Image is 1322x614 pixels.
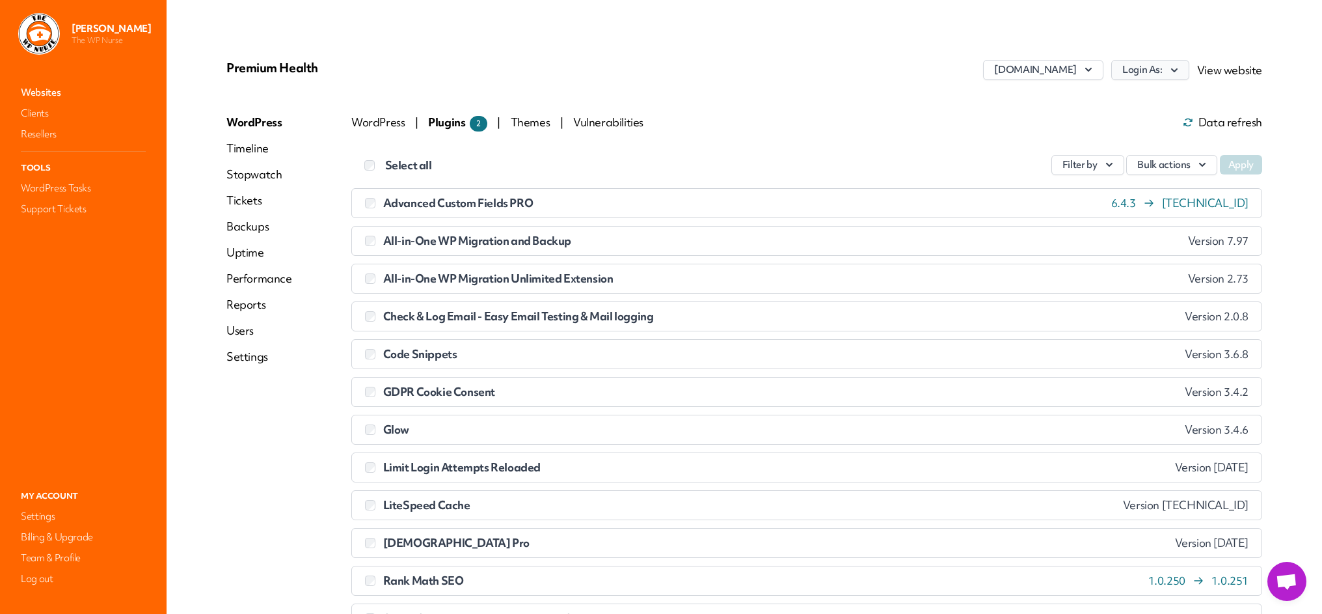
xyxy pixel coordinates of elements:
[470,116,487,132] span: 2
[18,179,148,197] a: WordPress Tasks
[428,115,487,130] span: Plugins
[18,200,148,218] a: Support Tickets
[383,309,654,324] span: Check & Log Email - Easy Email Testing & Mail logging
[226,141,292,156] a: Timeline
[226,115,292,130] a: WordPress
[1175,537,1248,550] span: Version [DATE]
[226,271,292,286] a: Performance
[1185,348,1248,361] span: Version 3.6.8
[72,35,151,46] p: The WP Nurse
[18,104,148,122] a: Clients
[385,158,432,173] label: Select all
[1183,117,1262,128] span: Data refresh
[573,115,643,130] span: Vulnerabilities
[18,549,148,567] a: Team & Profile
[383,271,614,286] span: All-in-One WP Migration Unlimited Extension
[383,460,541,475] span: Limit Login Attempts Reloaded
[1126,155,1217,175] button: Bulk actions
[18,160,148,176] p: Tools
[18,125,148,143] a: Resellers
[983,60,1103,80] button: [DOMAIN_NAME]
[226,323,292,339] a: Users
[1185,310,1248,323] span: Version 2.0.8
[383,497,470,512] span: LiteSpeed Cache
[1185,385,1248,398] span: Version 3.4.2
[18,83,148,102] a: Websites
[1111,197,1248,210] span: 6.4.3 [TECHNICAL_ID]
[1111,60,1189,80] button: Login As:
[1185,423,1248,436] span: Version 3.4.6
[383,384,495,399] span: GDPR Cookie Consent
[1188,272,1248,285] span: Version 2.73
[226,167,292,182] a: Stopwatch
[1188,234,1248,247] span: Version 7.97
[18,528,148,546] a: Billing & Upgrade
[383,195,533,210] span: Advanced Custom Fields PRO
[226,219,292,234] a: Backups
[18,570,148,588] a: Log out
[497,115,500,130] span: |
[18,488,148,505] p: My Account
[1220,155,1262,174] button: Apply
[383,346,457,361] span: Code Snippets
[1123,499,1248,512] span: Version [TECHNICAL_ID]
[383,535,530,550] span: [DEMOGRAPHIC_DATA] Pro
[383,422,409,437] span: Glow
[18,507,148,525] a: Settings
[226,60,572,76] p: Premium Health
[560,115,563,130] span: |
[1175,461,1248,474] span: Version [DATE]
[1267,562,1306,601] a: Open chat
[383,573,464,588] span: Rank Math SEO
[72,22,151,35] p: [PERSON_NAME]
[1148,574,1248,587] span: 1.0.250 1.0.251
[415,115,418,130] span: |
[226,245,292,260] a: Uptime
[351,115,407,130] span: WordPress
[1051,155,1124,175] button: Filter by
[383,233,571,248] span: All-in-One WP Migration and Backup
[226,193,292,208] a: Tickets
[226,349,292,365] a: Settings
[511,115,552,130] span: Themes
[226,297,292,313] a: Reports
[1197,63,1262,77] a: View website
